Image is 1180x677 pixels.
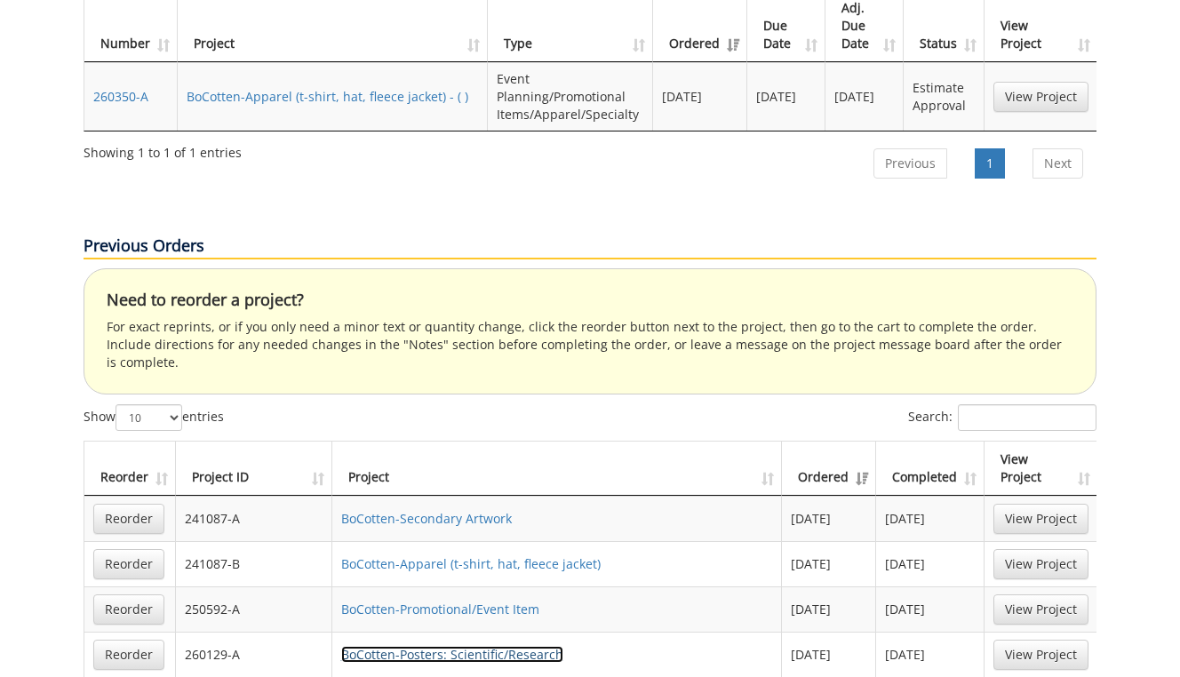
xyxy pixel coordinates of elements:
[908,404,1096,431] label: Search:
[93,640,164,670] a: Reorder
[93,594,164,625] a: Reorder
[782,586,876,632] td: [DATE]
[958,404,1096,431] input: Search:
[176,496,332,541] td: 241087-A
[782,496,876,541] td: [DATE]
[873,148,947,179] a: Previous
[876,586,985,632] td: [DATE]
[176,541,332,586] td: 241087-B
[653,62,747,131] td: [DATE]
[341,510,512,527] a: BoCotten-Secondary Artwork
[782,442,876,496] th: Ordered: activate to sort column ascending
[975,148,1005,179] a: 1
[782,541,876,586] td: [DATE]
[84,442,176,496] th: Reorder: activate to sort column ascending
[116,404,182,431] select: Showentries
[176,632,332,677] td: 260129-A
[876,496,985,541] td: [DATE]
[341,555,601,572] a: BoCotten-Apparel (t-shirt, hat, fleece jacket)
[782,632,876,677] td: [DATE]
[93,504,164,534] a: Reorder
[876,632,985,677] td: [DATE]
[176,586,332,632] td: 250592-A
[84,137,242,162] div: Showing 1 to 1 of 1 entries
[341,601,539,617] a: BoCotten-Promotional/Event Item
[993,594,1088,625] a: View Project
[93,549,164,579] a: Reorder
[332,442,782,496] th: Project: activate to sort column ascending
[176,442,332,496] th: Project ID: activate to sort column ascending
[93,88,148,105] a: 260350-A
[187,88,468,105] a: BoCotten-Apparel (t-shirt, hat, fleece jacket) - ( )
[84,404,224,431] label: Show entries
[993,640,1088,670] a: View Project
[993,504,1088,534] a: View Project
[993,82,1088,112] a: View Project
[488,62,653,131] td: Event Planning/Promotional Items/Apparel/Specialty
[107,291,1073,309] h4: Need to reorder a project?
[747,62,825,131] td: [DATE]
[1032,148,1083,179] a: Next
[825,62,904,131] td: [DATE]
[876,541,985,586] td: [DATE]
[341,646,563,663] a: BoCotten-Posters: Scientific/Research
[993,549,1088,579] a: View Project
[985,442,1097,496] th: View Project: activate to sort column ascending
[107,318,1073,371] p: For exact reprints, or if you only need a minor text or quantity change, click the reorder button...
[84,235,1096,259] p: Previous Orders
[904,62,985,131] td: Estimate Approval
[876,442,985,496] th: Completed: activate to sort column ascending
